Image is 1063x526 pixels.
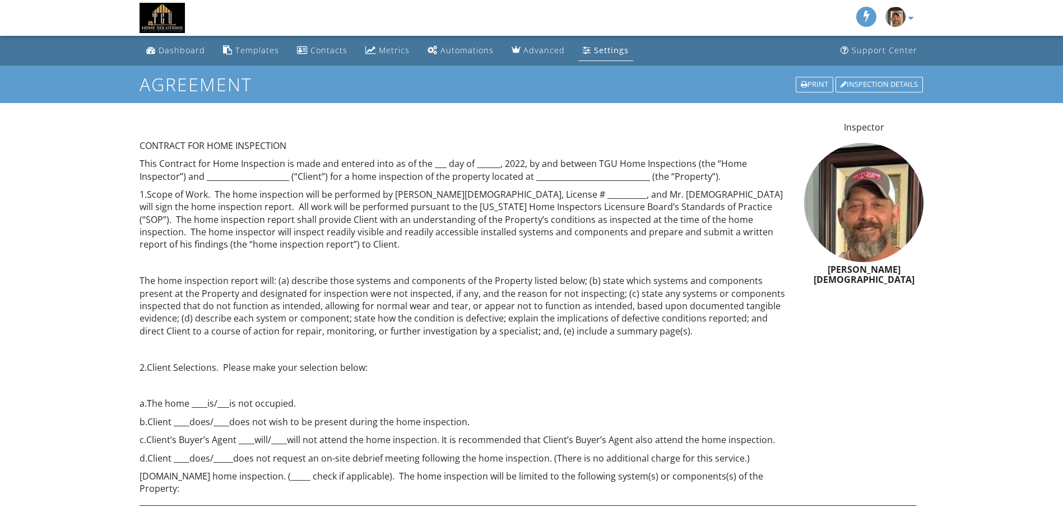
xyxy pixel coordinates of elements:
p: Inspector [804,121,923,133]
p: d.Client ____does/_____does not request an on-site debrief meeting following the home inspection.... [140,452,791,464]
p: a.The home ____is/___is not occupied. [140,397,791,409]
div: Automations [440,45,494,55]
div: Advanced [523,45,565,55]
p: The home inspection report will: (a) describe those systems and components of the Property listed... [140,274,791,337]
p: c.Client’s Buyer’s Agent ____will/____will not attend the home inspection. It is recommended that... [140,434,791,446]
a: Dashboard [142,40,210,61]
div: Inspection Details [835,77,923,92]
a: Contacts [293,40,352,61]
img: TGU Home Solutions [140,3,185,33]
p: CONTRACT FOR HOME INSPECTION [140,139,791,152]
a: Support Center [836,40,922,61]
a: Metrics [361,40,414,61]
a: Print [795,76,834,94]
h1: Agreement [140,75,924,94]
h6: [PERSON_NAME][DEMOGRAPHIC_DATA] [804,265,923,285]
img: head_shot_.jpg [885,7,906,27]
div: Settings [594,45,629,55]
p: b.Client ____does/____does not wish to be present during the home inspection. [140,416,791,428]
a: Settings [578,40,633,61]
div: Templates [235,45,279,55]
p: [DOMAIN_NAME] home inspection. (_____ check if applicable). The home inspection will be limited t... [140,470,791,508]
div: Print [796,77,833,92]
p: 2.Client Selections. Please make your selection below: [140,361,791,374]
a: Advanced [507,40,569,61]
img: head_shot_.jpg [804,143,923,262]
div: Support Center [852,45,917,55]
a: Templates [219,40,284,61]
div: Contacts [310,45,347,55]
a: Inspection Details [834,76,924,94]
p: This Contract for Home Inspection is made and entered into as of the ___ day of ______, 2022, by ... [140,157,791,183]
a: Automations (Basic) [423,40,498,61]
div: Dashboard [159,45,205,55]
p: 1.Scope of Work. The home inspection will be performed by [PERSON_NAME][DEMOGRAPHIC_DATA], Licens... [140,188,791,251]
div: Metrics [379,45,410,55]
